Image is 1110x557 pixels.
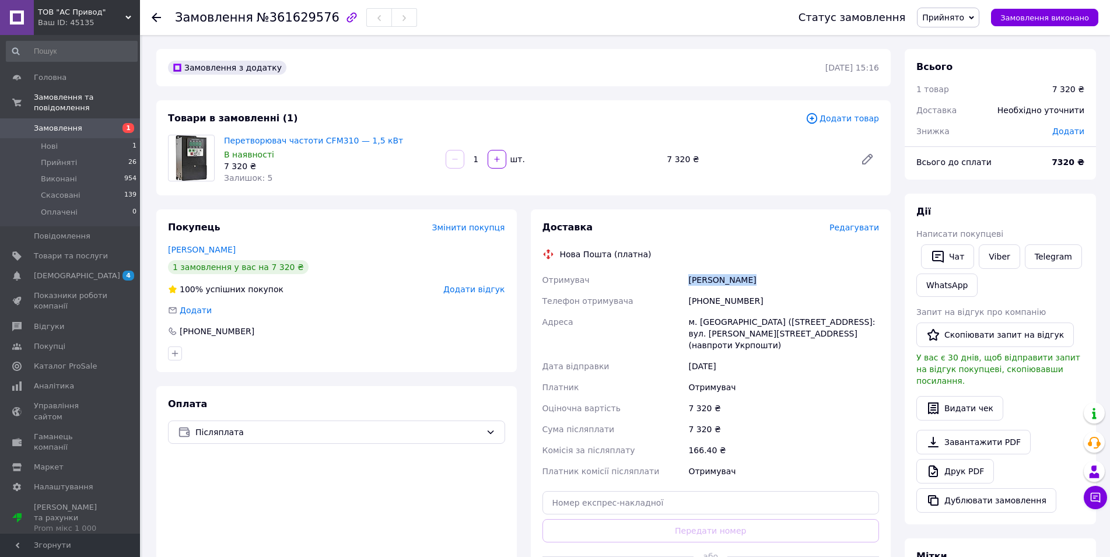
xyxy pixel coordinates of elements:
span: Доставка [916,106,957,115]
a: Telegram [1025,244,1082,269]
span: Товари та послуги [34,251,108,261]
span: 1 [122,123,134,133]
button: Чат з покупцем [1084,486,1107,509]
b: 7320 ₴ [1052,157,1084,167]
button: Чат [921,244,974,269]
div: 7 320 ₴ [662,151,851,167]
div: [PHONE_NUMBER] [686,290,881,311]
span: [DEMOGRAPHIC_DATA] [34,271,120,281]
div: 166.40 ₴ [686,440,881,461]
span: Залишок: 5 [224,173,273,183]
span: Написати покупцеві [916,229,1003,239]
div: м. [GEOGRAPHIC_DATA] ([STREET_ADDRESS]: вул. [PERSON_NAME][STREET_ADDRESS] (навпроти Укрпошти) [686,311,881,356]
span: Сума післяплати [542,425,615,434]
span: Запит на відгук про компанію [916,307,1046,317]
span: Повідомлення [34,231,90,241]
a: Viber [979,244,1020,269]
span: Аналітика [34,381,74,391]
div: Отримувач [686,377,881,398]
a: [PERSON_NAME] [168,245,236,254]
span: ТОВ "АС Привод" [38,7,125,17]
span: Відгуки [34,321,64,332]
span: В наявності [224,150,274,159]
a: WhatsApp [916,274,978,297]
span: Замовлення виконано [1000,13,1089,22]
span: Замовлення та повідомлення [34,92,140,113]
div: Ваш ID: 45135 [38,17,140,28]
div: [PERSON_NAME] [686,269,881,290]
span: Головна [34,72,66,83]
span: 100% [180,285,203,294]
button: Дублювати замовлення [916,488,1056,513]
span: Отримувач [542,275,590,285]
img: Перетворювач частоти CFM310 — 1,5 кВт [176,135,207,181]
span: Додати [180,306,212,315]
span: Всього [916,61,953,72]
div: [PHONE_NUMBER] [178,325,255,337]
a: Завантажити PDF [916,430,1031,454]
span: Додати відгук [443,285,505,294]
span: Телефон отримувача [542,296,633,306]
span: Замовлення [34,123,82,134]
span: Прийнято [922,13,964,22]
span: 26 [128,157,136,168]
div: [DATE] [686,356,881,377]
span: Дії [916,206,931,217]
span: Знижка [916,127,950,136]
a: Друк PDF [916,459,994,484]
span: 139 [124,190,136,201]
button: Видати чек [916,396,1003,421]
a: Редагувати [856,148,879,171]
span: Оплачені [41,207,78,218]
span: 1 [132,141,136,152]
span: Маркет [34,462,64,472]
span: Виконані [41,174,77,184]
span: Показники роботи компанії [34,290,108,311]
div: шт. [507,153,526,165]
span: Платник комісії післяплати [542,467,660,476]
span: Оціночна вартість [542,404,621,413]
div: Статус замовлення [799,12,906,23]
span: Доставка [542,222,593,233]
span: Дата відправки [542,362,610,371]
span: Редагувати [829,223,879,232]
div: Prom мікс 1 000 [34,523,108,534]
span: 954 [124,174,136,184]
span: У вас є 30 днів, щоб відправити запит на відгук покупцеві, скопіювавши посилання. [916,353,1080,386]
span: 0 [132,207,136,218]
span: Покупець [168,222,220,233]
span: Післяплата [195,426,481,439]
div: Необхідно уточнити [990,97,1091,123]
span: Адреса [542,317,573,327]
span: Скасовані [41,190,80,201]
button: Скопіювати запит на відгук [916,323,1074,347]
div: Повернутися назад [152,12,161,23]
span: Нові [41,141,58,152]
span: Гаманець компанії [34,432,108,453]
a: Перетворювач частоти CFM310 — 1,5 кВт [224,136,403,145]
div: 7 320 ₴ [224,160,436,172]
span: Покупці [34,341,65,352]
div: 7 320 ₴ [686,419,881,440]
div: 7 320 ₴ [686,398,881,419]
span: Замовлення [175,10,253,24]
div: успішних покупок [168,283,283,295]
span: Управління сайтом [34,401,108,422]
input: Пошук [6,41,138,62]
span: [PERSON_NAME] та рахунки [34,502,108,534]
input: Номер експрес-накладної [542,491,880,514]
div: Замовлення з додатку [168,61,286,75]
span: Додати товар [806,112,879,125]
time: [DATE] 15:16 [825,63,879,72]
span: Товари в замовленні (1) [168,113,298,124]
span: Змінити покупця [432,223,505,232]
div: Отримувач [686,461,881,482]
span: Платник [542,383,579,392]
button: Замовлення виконано [991,9,1098,26]
span: №361629576 [257,10,339,24]
div: 1 замовлення у вас на 7 320 ₴ [168,260,309,274]
span: Комісія за післяплату [542,446,635,455]
span: 1 товар [916,85,949,94]
span: Оплата [168,398,207,409]
span: 4 [122,271,134,281]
